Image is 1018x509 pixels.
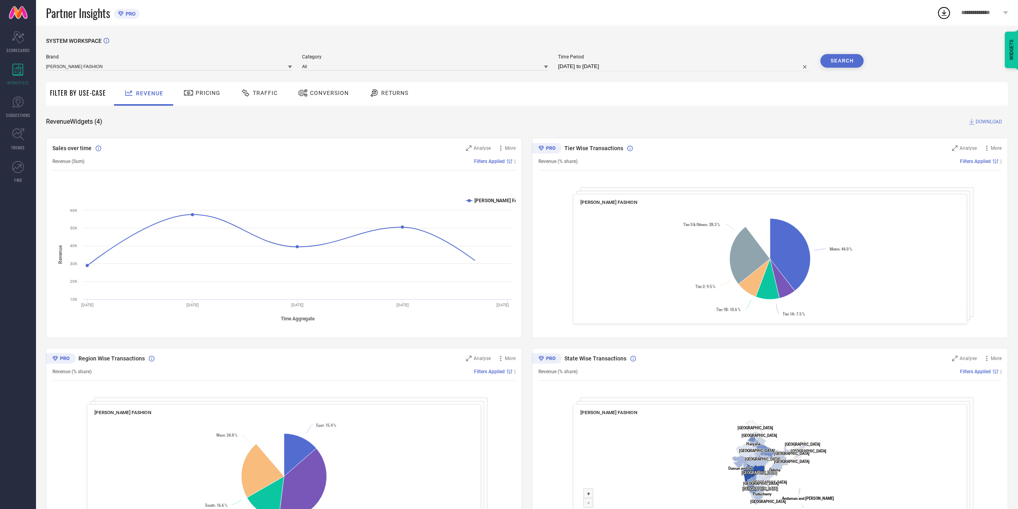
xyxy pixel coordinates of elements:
[683,222,720,227] text: : 28.3 %
[782,312,794,316] tspan: Tier 1A
[205,503,227,507] text: : 16.6 %
[564,355,626,362] span: State Wise Transactions
[991,145,1002,151] span: More
[960,145,977,151] span: Analyse
[538,159,578,164] span: Revenue (% share)
[205,503,214,507] tspan: South
[46,54,292,60] span: Brand
[960,369,991,374] span: Filters Applied
[216,433,224,437] tspan: West
[960,356,977,361] span: Analyse
[291,303,304,307] text: [DATE]
[695,284,715,289] text: : 9.5 %
[136,90,163,97] span: Revenue
[466,145,472,151] svg: Zoom
[774,451,810,456] text: [GEOGRAPHIC_DATA]
[381,90,408,96] span: Returns
[496,303,509,307] text: [DATE]
[774,459,810,464] text: [GEOGRAPHIC_DATA]
[70,297,78,302] text: 10K
[752,480,787,485] text: [GEOGRAPHIC_DATA]
[716,308,740,312] text: : 10.6 %
[474,369,505,374] span: Filters Applied
[216,433,237,437] text: : 24.8 %
[1000,159,1002,164] span: |
[716,308,728,312] tspan: Tier 1B
[70,226,78,230] text: 50K
[14,177,22,183] span: FWD
[960,159,991,164] span: Filters Applied
[396,303,409,307] text: [DATE]
[769,468,780,472] text: Odisha
[683,222,707,227] tspan: Tier 3 & Others
[46,38,102,44] span: SYSTEM WORKSPACE
[742,433,777,438] text: [GEOGRAPHIC_DATA]
[695,284,704,289] tspan: Tier 2
[124,11,136,17] span: PRO
[50,88,106,98] span: Filter By Use-Case
[52,145,92,151] span: Sales over time
[196,90,220,96] span: Pricing
[532,143,562,155] div: Premium
[952,356,958,361] svg: Zoom
[11,145,25,151] span: TRENDS
[820,54,864,68] button: Search
[745,457,780,461] text: [GEOGRAPHIC_DATA]
[52,159,84,164] span: Revenue (Sum)
[753,492,772,496] text: Puducherry
[70,262,78,266] text: 30K
[78,355,145,362] span: Region Wise Transactions
[70,243,78,248] text: 40K
[70,279,78,284] text: 20K
[505,145,516,151] span: More
[505,356,516,361] span: More
[743,481,779,486] text: [GEOGRAPHIC_DATA]
[94,410,152,415] span: [PERSON_NAME] FASHION
[474,145,491,151] span: Analyse
[738,426,773,430] text: [GEOGRAPHIC_DATA]
[830,247,839,251] tspan: Metro
[474,198,532,203] text: [PERSON_NAME] FASHION
[587,491,590,497] text: +
[6,112,30,118] span: SUGGESTIONS
[558,62,810,71] input: Select time period
[46,118,102,126] span: Revenue Widgets ( 4 )
[739,449,775,453] text: [GEOGRAPHIC_DATA]
[186,303,199,307] text: [DATE]
[952,145,958,151] svg: Zoom
[746,442,760,446] text: Haryana
[474,159,505,164] span: Filters Applied
[466,356,472,361] svg: Zoom
[81,303,94,307] text: [DATE]
[7,80,29,86] span: WORKSPACE
[580,410,638,415] span: [PERSON_NAME] FASHION
[750,499,786,504] text: [GEOGRAPHIC_DATA]
[588,500,590,506] text: -
[728,466,753,471] text: Daman and Diu
[580,199,638,205] span: [PERSON_NAME] FASHION
[316,423,324,428] tspan: East
[6,47,30,53] span: SCORECARDS
[310,90,349,96] span: Conversion
[564,145,623,151] span: Tier Wise Transactions
[742,471,777,475] text: [GEOGRAPHIC_DATA]
[46,5,110,21] span: Partner Insights
[474,356,491,361] span: Analyse
[514,369,516,374] span: |
[514,159,516,164] span: |
[302,54,548,60] span: Category
[281,316,315,322] tspan: Time Aggregate
[52,369,92,374] span: Revenue (% share)
[58,245,63,264] tspan: Revenue
[70,208,78,213] text: 60K
[830,247,852,251] text: : 44.0 %
[782,312,805,316] text: : 7.5 %
[538,369,578,374] span: Revenue (% share)
[785,442,820,447] text: [GEOGRAPHIC_DATA]
[316,423,336,428] text: : 15.4 %
[937,6,951,20] div: Open download list
[976,118,1002,126] span: DOWNLOAD
[782,496,834,501] text: Andaman and [PERSON_NAME]
[791,449,826,453] text: [GEOGRAPHIC_DATA]
[532,353,562,365] div: Premium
